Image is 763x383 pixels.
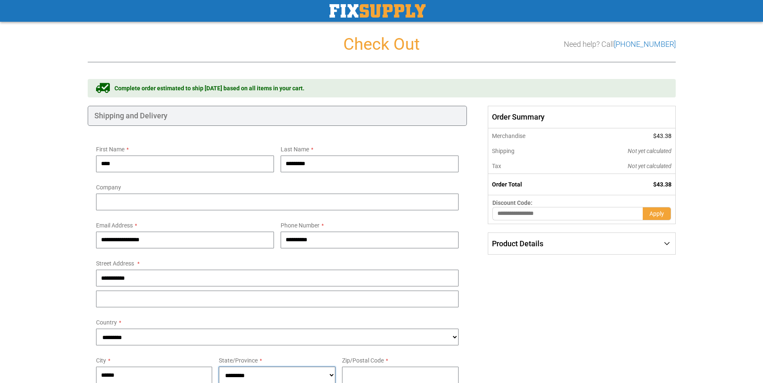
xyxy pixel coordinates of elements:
span: Complete order estimated to ship [DATE] based on all items in your cart. [114,84,304,92]
th: Tax [488,158,571,174]
h1: Check Out [88,35,676,54]
span: Discount Code: [492,199,532,206]
h3: Need help? Call [564,40,676,49]
a: store logo [330,4,426,18]
span: State/Province [219,357,258,364]
span: City [96,357,106,364]
span: Street Address [96,260,134,267]
span: Email Address [96,222,133,229]
span: Apply [649,210,664,217]
span: Not yet calculated [628,163,672,169]
span: Company [96,184,121,191]
span: $43.38 [653,133,672,139]
div: Shipping and Delivery [88,106,467,126]
span: $43.38 [653,181,672,188]
span: Last Name [281,146,309,153]
span: Not yet calculated [628,148,672,154]
span: Order Summary [488,106,675,128]
img: Fix Industrial Supply [330,4,426,18]
span: Country [96,319,117,326]
strong: Order Total [492,181,522,188]
th: Merchandise [488,128,571,143]
span: Zip/Postal Code [342,357,384,364]
span: Product Details [492,239,543,248]
span: First Name [96,146,124,153]
span: Phone Number [281,222,319,229]
span: Shipping [492,148,515,154]
button: Apply [643,207,671,220]
a: [PHONE_NUMBER] [614,40,676,49]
